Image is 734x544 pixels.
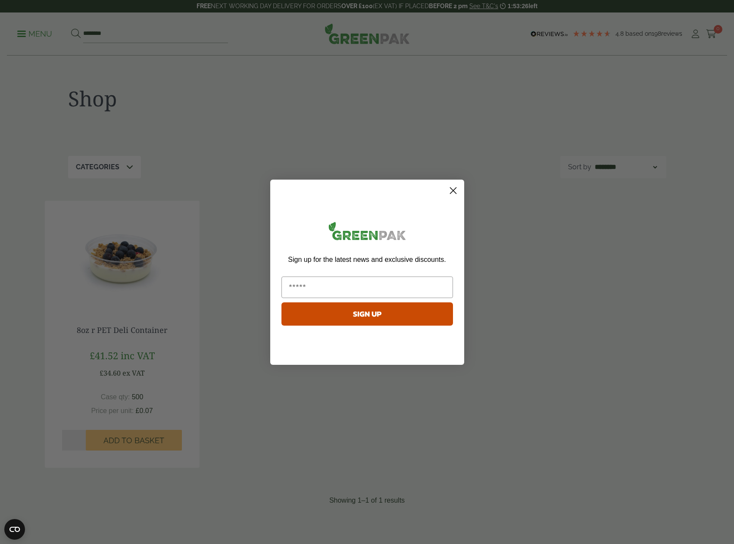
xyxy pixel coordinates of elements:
[288,256,446,263] span: Sign up for the latest news and exclusive discounts.
[281,218,453,247] img: greenpak_logo
[4,519,25,540] button: Open CMP widget
[281,277,453,298] input: Email
[446,183,461,198] button: Close dialog
[281,302,453,326] button: SIGN UP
